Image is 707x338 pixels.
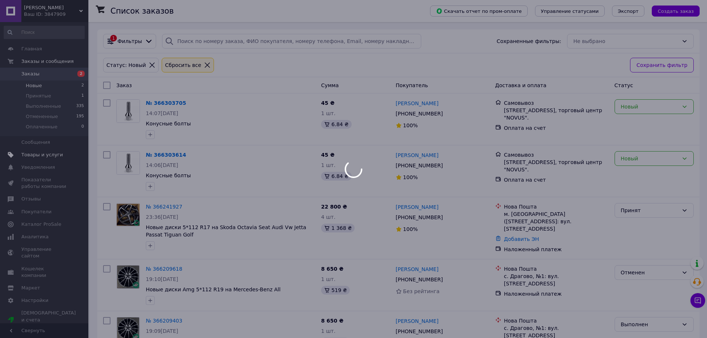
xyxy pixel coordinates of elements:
img: Фото товару [117,204,140,226]
div: Статус: Новый [105,61,147,69]
div: Ваш ID: 3847909 [24,11,88,18]
span: 0 [81,124,84,130]
div: 519 ₴ [321,286,350,295]
div: Нова Пошта [504,317,609,324]
img: Фото товару [117,266,140,288]
span: 100% [403,122,418,128]
span: 335 [76,103,84,110]
span: Товары и услуги [21,152,63,158]
div: [PHONE_NUMBER] [394,326,444,337]
a: Создать заказ [644,8,700,14]
div: [STREET_ADDRESS], торговый центр "NOVUS". [504,107,609,121]
span: 2 [77,71,85,77]
span: Без рейтинга [403,288,440,294]
div: [PHONE_NUMBER] [394,274,444,285]
div: [PHONE_NUMBER] [394,212,444,223]
span: Сохранить фильтр [636,61,687,69]
button: Экспорт [612,6,644,17]
input: Поиск по номеру заказа, ФИО покупателя, номеру телефона, Email, номеру накладной [162,34,421,49]
span: Принятые [26,93,51,99]
span: Главная [21,46,42,52]
span: Управление статусами [541,8,599,14]
a: [PERSON_NAME] [396,266,439,273]
a: Конусные болты [146,172,191,178]
span: 2 [81,82,84,89]
span: Статус [615,82,633,88]
div: Новый [621,154,679,163]
span: 45 ₴ [321,100,334,106]
span: [DEMOGRAPHIC_DATA] и счета [21,310,76,330]
span: Аналитика [21,234,49,240]
span: 1 шт. [321,162,335,168]
span: Отмененные [26,113,58,120]
button: Управление статусами [535,6,605,17]
div: с. Драгово, №1: вул. [STREET_ADDRESS] [504,273,609,287]
span: 195 [76,113,84,120]
span: Obert [24,4,79,11]
div: Наложенный платеж [504,246,609,253]
div: Нова Пошта [504,203,609,210]
span: Выполненные [26,103,61,110]
span: 100% [403,174,418,180]
a: Новые диски Amg 5*112 R19 на Mercedes-Benz All [146,287,281,292]
span: Заказы и сообщения [21,58,74,65]
a: Фото товару [116,151,140,175]
span: Создать заказ [658,8,694,14]
button: Сохранить фильтр [630,58,694,72]
a: Фото товару [116,203,140,227]
input: Поиск [4,26,85,39]
a: Новые диски 5*112 R17 на Skoda Octavia Seat Audi Vw Jetta Passat Tiguan Golf [146,224,306,238]
div: Принят [621,206,679,214]
span: Оплаченные [26,124,57,130]
div: [PHONE_NUMBER] [394,160,444,171]
div: 6.84 ₴ [321,172,351,181]
div: Самовывоз [504,151,609,159]
span: 4 шт. [321,214,335,220]
span: 1 шт. [321,110,335,116]
span: Сообщения [21,139,50,146]
a: № 366209403 [146,318,182,324]
h1: Список заказов [110,7,174,15]
span: 45 ₴ [321,152,334,158]
div: Самовывоз [504,99,609,107]
span: Отзывы [21,196,41,202]
a: [PERSON_NAME] [396,317,439,325]
span: Покупатель [396,82,428,88]
span: 1 [81,93,84,99]
span: Сохраненные фильтры: [497,38,561,45]
a: № 366241927 [146,204,182,210]
div: Оплата на счет [504,176,609,184]
div: 1 368 ₴ [321,224,355,232]
button: Скачать отчет по пром-оплате [430,6,528,17]
span: Заказы [21,71,39,77]
span: 19:09[DATE] [146,328,178,334]
a: Фото товару [116,99,140,123]
div: Отменен [621,268,679,277]
a: Конусные болты [146,121,191,127]
span: Фильтры [117,38,142,45]
a: № 366209618 [146,266,182,272]
img: Фото товару [117,152,140,174]
div: Сбросить все [163,61,203,69]
span: 100% [403,226,418,232]
span: Сумма [321,82,339,88]
span: Уведомления [21,164,55,171]
button: Создать заказ [652,6,700,17]
span: Скачать отчет по пром-оплате [436,8,522,14]
img: Фото товару [117,100,140,122]
div: [PHONE_NUMBER] [394,108,444,119]
div: Оплата на счет [504,124,609,132]
button: Чат с покупателем [690,293,705,308]
div: м. [GEOGRAPHIC_DATA] ([STREET_ADDRESS]: вул. [STREET_ADDRESS] [504,210,609,232]
span: Показатели работы компании [21,177,68,190]
span: 8 650 ₴ [321,266,344,272]
a: Фото товару [116,265,140,289]
span: 19:10[DATE] [146,276,178,282]
span: 8 650 ₴ [321,318,344,324]
span: 1 шт. [321,328,335,334]
span: 22 800 ₴ [321,204,347,210]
